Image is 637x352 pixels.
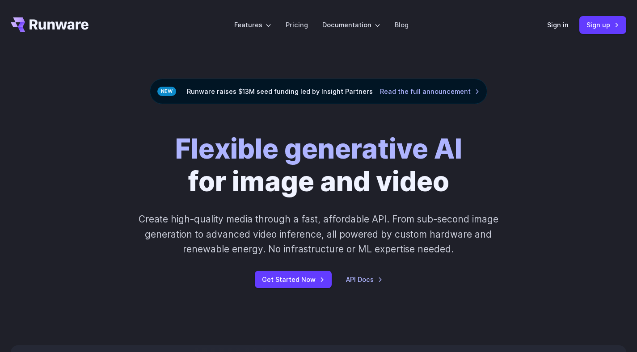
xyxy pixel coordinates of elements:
[122,212,515,256] p: Create high-quality media through a fast, affordable API. From sub-second image generation to adv...
[255,271,332,288] a: Get Started Now
[150,79,487,104] div: Runware raises $13M seed funding led by Insight Partners
[234,20,271,30] label: Features
[380,86,480,96] a: Read the full announcement
[395,20,409,30] a: Blog
[11,17,89,32] a: Go to /
[322,20,380,30] label: Documentation
[579,16,626,34] a: Sign up
[286,20,308,30] a: Pricing
[346,274,383,285] a: API Docs
[175,133,462,197] h1: for image and video
[175,132,462,165] strong: Flexible generative AI
[547,20,569,30] a: Sign in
